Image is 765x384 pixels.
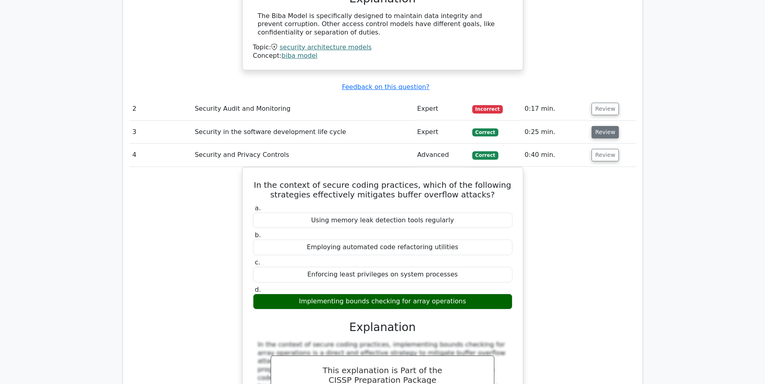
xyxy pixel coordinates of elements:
[192,144,414,167] td: Security and Privacy Controls
[129,144,192,167] td: 4
[258,321,508,334] h3: Explanation
[472,151,498,159] span: Correct
[521,144,588,167] td: 0:40 min.
[129,98,192,120] td: 2
[258,12,508,37] div: The Biba Model is specifically designed to maintain data integrity and prevent corruption. Other ...
[342,83,429,91] a: Feedback on this question?
[255,286,261,293] span: d.
[414,98,469,120] td: Expert
[279,43,371,51] a: security architecture models
[192,121,414,144] td: Security in the software development life cycle
[129,121,192,144] td: 3
[253,294,512,309] div: Implementing bounds checking for array operations
[414,144,469,167] td: Advanced
[592,126,619,138] button: Review
[253,43,512,52] div: Topic:
[252,180,513,199] h5: In the context of secure coding practices, which of the following strategies effectively mitigate...
[521,98,588,120] td: 0:17 min.
[472,105,503,113] span: Incorrect
[255,204,261,212] span: a.
[253,267,512,282] div: Enforcing least privileges on system processes
[282,52,317,59] a: biba model
[592,103,619,115] button: Review
[192,98,414,120] td: Security Audit and Monitoring
[472,128,498,136] span: Correct
[253,52,512,60] div: Concept:
[255,258,261,266] span: c.
[592,149,619,161] button: Review
[255,231,261,239] span: b.
[521,121,588,144] td: 0:25 min.
[253,213,512,228] div: Using memory leak detection tools regularly
[253,240,512,255] div: Employing automated code refactoring utilities
[414,121,469,144] td: Expert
